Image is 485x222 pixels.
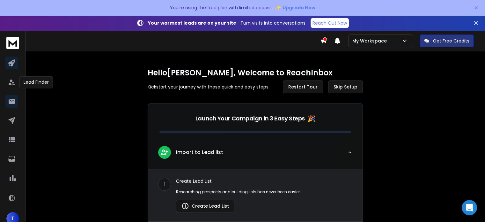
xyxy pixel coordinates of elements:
[19,76,53,88] div: Lead Finder
[160,148,169,156] img: lead
[148,84,268,90] p: Kickstart your journey with these quick and easy steps
[148,20,236,26] strong: Your warmest leads are on your site
[176,149,223,156] p: Import to Lead list
[148,20,305,26] p: – Turn visits into conversations
[283,4,315,11] span: Upgrade Now
[352,38,389,44] p: My Workspace
[433,38,469,44] p: Get Free Credits
[274,1,315,14] button: ✨Upgrade Now
[181,202,189,210] img: lead
[312,20,347,26] p: Reach Out Now
[420,34,474,47] button: Get Free Credits
[307,114,315,123] span: 🎉
[148,169,363,221] div: leadImport to Lead list
[170,4,272,11] p: You're using the free plan with limited access
[176,189,352,195] p: Researching prospects and building lists has never been easier.
[274,3,281,12] span: ✨
[176,200,234,212] button: Create Lead List
[283,80,323,93] button: Restart Tour
[334,84,357,90] span: Skip Setup
[148,141,363,169] button: leadImport to Lead list
[328,80,363,93] button: Skip Setup
[176,178,352,184] p: Create Lead List
[148,68,363,78] h1: Hello [PERSON_NAME] , Welcome to ReachInbox
[462,200,477,215] div: Open Intercom Messenger
[6,37,19,49] img: logo
[158,178,171,191] div: 1
[195,114,305,123] p: Launch Your Campaign in 3 Easy Steps
[311,18,349,28] a: Reach Out Now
